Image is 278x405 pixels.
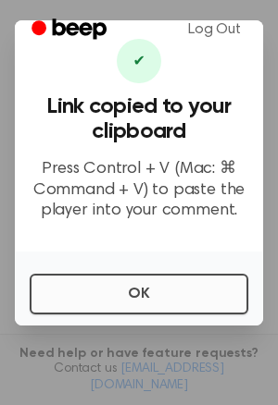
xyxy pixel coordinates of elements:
a: Beep [19,12,123,48]
h3: Link copied to your clipboard [30,94,248,144]
a: Log Out [170,7,259,52]
button: OK [30,274,248,314]
div: ✔ [117,39,161,83]
p: Press Control + V (Mac: ⌘ Command + V) to paste the player into your comment. [30,159,248,222]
